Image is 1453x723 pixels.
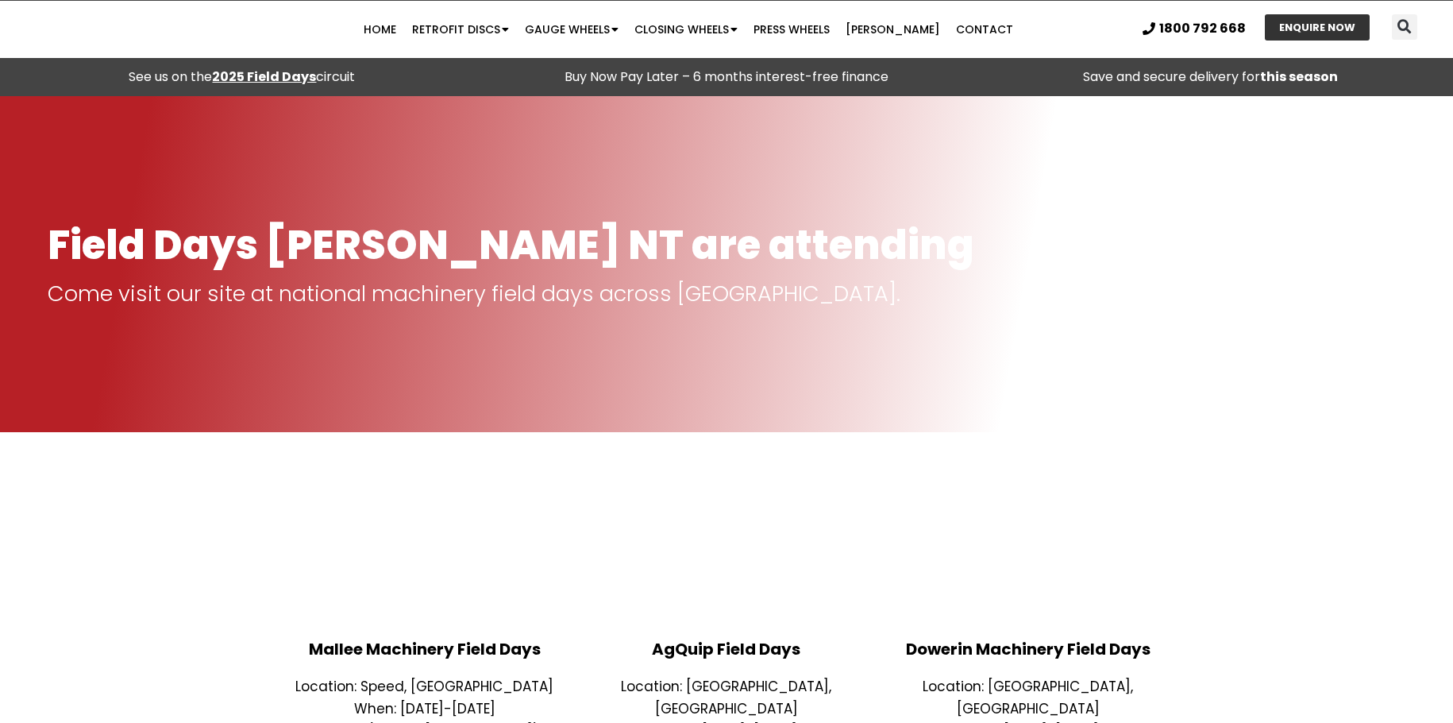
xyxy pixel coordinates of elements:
p: Buy Now Pay Later – 6 months interest-free finance [492,66,961,88]
h3: Mallee Machinery Field Days [282,639,568,659]
img: Ryan NT logo [48,5,206,54]
p: Location: [GEOGRAPHIC_DATA], [GEOGRAPHIC_DATA] [584,675,869,720]
h3: Dowerin Machinery Field Days [885,639,1171,659]
div: See us on the circuit [8,66,476,88]
div: Search [1392,14,1417,40]
p: Location: Speed, [GEOGRAPHIC_DATA] [282,675,568,698]
a: Press Wheels [746,14,838,45]
a: Closing Wheels [626,14,746,45]
span: ENQUIRE NOW [1279,22,1355,33]
strong: this season [1260,68,1338,86]
p: Come visit our site at national machinery field days across [GEOGRAPHIC_DATA]. [48,283,1405,305]
span: 1800 792 668 [1159,22,1246,35]
h3: AgQuip Field Days [584,639,869,659]
nav: Menu [282,14,1096,45]
a: Gauge Wheels [517,14,626,45]
a: Contact [948,14,1021,45]
img: AgQuip Logo [647,496,806,623]
img: Dowerin Field Days Logo [949,496,1108,623]
h1: Field Days [PERSON_NAME] NT are attending [48,223,1405,267]
a: Retrofit Discs [404,14,517,45]
a: Home [356,14,404,45]
a: 2025 Field Days [212,68,316,86]
a: ENQUIRE NOW [1265,14,1370,41]
a: [PERSON_NAME] [838,14,948,45]
p: When: [DATE]-[DATE] [282,698,568,720]
p: Location: [GEOGRAPHIC_DATA], [GEOGRAPHIC_DATA] [885,675,1171,720]
img: Mallee Field Days Logo [345,496,504,623]
p: Save and secure delivery for [977,66,1445,88]
a: 1800 792 668 [1143,22,1246,35]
